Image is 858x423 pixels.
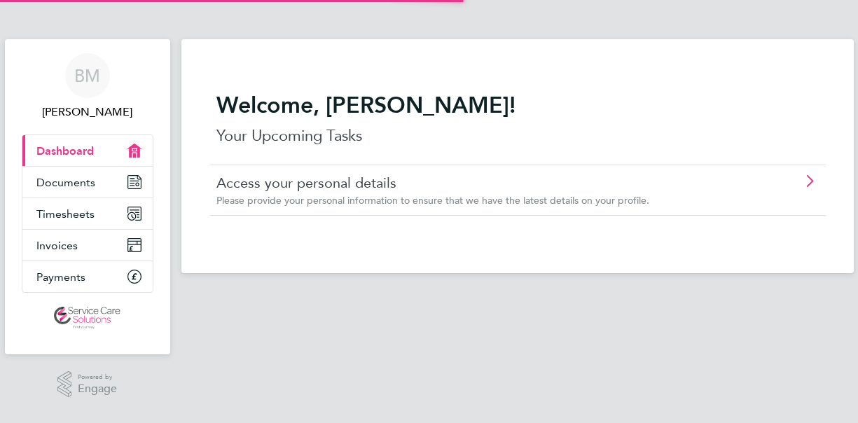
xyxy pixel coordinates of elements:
a: Timesheets [22,198,153,229]
a: Dashboard [22,135,153,166]
a: BM[PERSON_NAME] [22,53,153,120]
a: Powered byEngage [57,371,117,398]
span: Engage [78,383,117,395]
p: Your Upcoming Tasks [216,125,819,147]
a: Payments [22,261,153,292]
span: Powered by [78,371,117,383]
a: Go to home page [22,307,153,329]
span: Timesheets [36,207,95,221]
span: Dashboard [36,144,94,158]
span: Payments [36,270,85,284]
span: Documents [36,176,95,189]
a: Documents [22,167,153,197]
span: BM [74,67,100,85]
nav: Main navigation [5,39,170,354]
a: Invoices [22,230,153,261]
span: Invoices [36,239,78,252]
img: servicecare-logo-retina.png [54,307,120,329]
a: Access your personal details [216,174,740,192]
span: Barbara Martin [22,104,153,120]
span: Please provide your personal information to ensure that we have the latest details on your profile. [216,194,649,207]
h2: Welcome, [PERSON_NAME]! [216,91,819,119]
